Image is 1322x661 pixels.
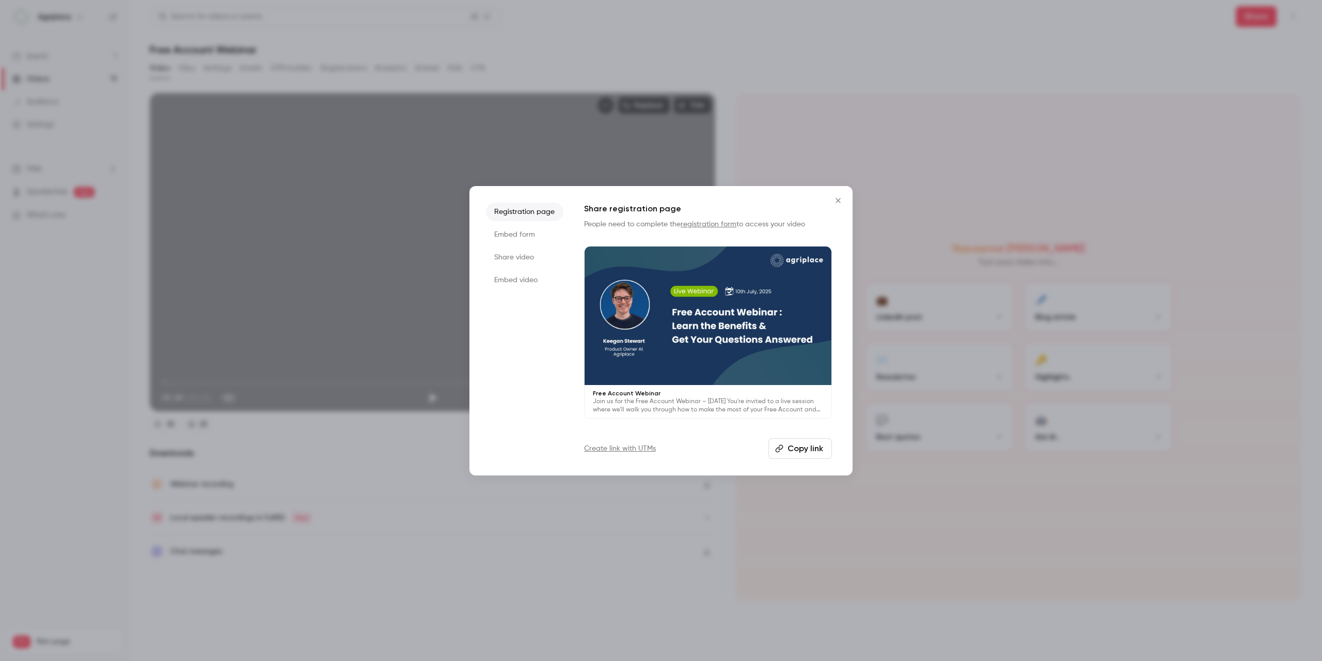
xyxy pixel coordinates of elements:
a: registration form [681,221,736,228]
p: People need to complete the to access your video [584,219,832,229]
p: Join us for the Free Account Webinar – [DATE] You're invited to a live session where we'll walk y... [593,397,823,414]
p: Free Account Webinar [593,389,823,397]
li: Registration page [486,203,563,221]
li: Embed video [486,271,563,289]
li: Embed form [486,225,563,244]
button: Copy link [768,438,832,459]
li: Share video [486,248,563,267]
a: Free Account WebinarJoin us for the Free Account Webinar – [DATE] You're invited to a live sessio... [584,246,832,419]
h1: Share registration page [584,203,832,215]
button: Close [828,190,848,211]
a: Create link with UTMs [584,443,656,454]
